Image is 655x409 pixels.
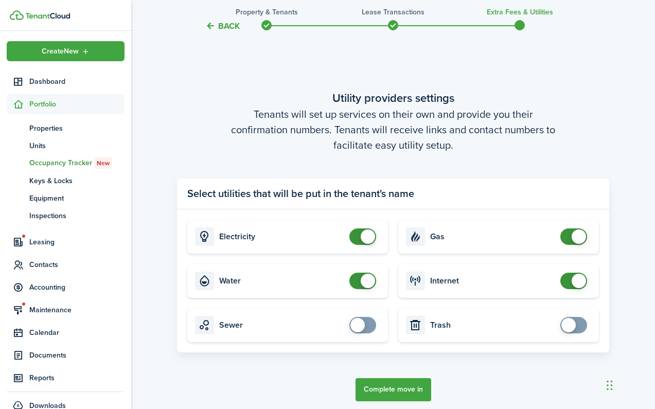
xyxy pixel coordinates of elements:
[187,186,414,201] panel-main-title: Select utilities that will be put in the tenant's name
[7,189,125,207] a: Equipment
[430,321,555,330] card-title: Trash
[362,7,424,17] h3: Lease Transactions
[487,7,553,17] h3: Extra fees & Utilities
[430,276,555,286] card-title: Internet
[607,370,613,401] div: Drag
[7,72,125,92] a: Dashboard
[29,327,125,338] span: Calendar
[219,276,344,286] card-title: Water
[29,157,125,169] span: Occupancy Tracker
[7,207,125,224] a: Inspections
[10,10,24,20] img: TenantCloud
[25,13,70,19] img: TenantCloud
[42,48,79,55] span: Create New
[7,154,125,172] a: Occupancy TrackerNew
[7,137,125,154] a: Units
[205,21,240,31] button: Back
[219,232,344,241] card-title: Electricity
[29,305,125,315] span: Maintenance
[236,7,298,17] h3: Property & Tenants
[29,372,125,383] span: Reports
[430,232,555,241] card-title: Gas
[29,237,125,247] span: Leasing
[29,140,125,151] span: Units
[29,350,125,361] span: Documents
[29,123,125,134] span: Properties
[29,193,125,204] span: Equipment
[7,41,125,61] button: Open menu
[7,119,125,137] a: Properties
[7,172,125,189] a: Keys & Locks
[356,378,431,401] button: Complete move in
[29,210,125,221] span: Inspections
[97,158,110,168] span: New
[29,282,125,293] span: Accounting
[29,259,125,270] span: Contacts
[177,106,609,153] wizard-step-header-description: Tenants will set up services on their own and provide you their confirmation numbers. Tenants wil...
[177,90,609,106] wizard-step-header-title: Utility providers settings
[29,175,125,186] span: Keys & Locks
[219,321,344,330] card-title: Sewer
[29,99,125,110] span: Portfolio
[7,368,125,388] a: Reports
[29,76,125,87] span: Dashboard
[604,360,655,409] iframe: Chat Widget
